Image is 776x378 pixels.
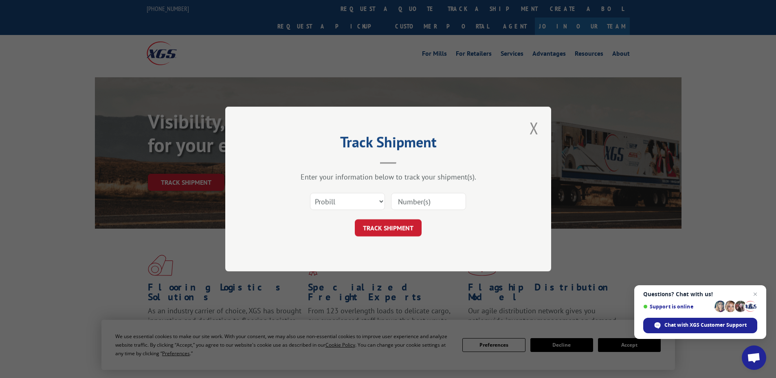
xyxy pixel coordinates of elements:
[643,304,712,310] span: Support is online
[391,193,466,210] input: Number(s)
[266,136,510,152] h2: Track Shipment
[355,219,422,236] button: TRACK SHIPMENT
[664,321,747,329] span: Chat with XGS Customer Support
[643,318,757,333] span: Chat with XGS Customer Support
[527,117,541,139] button: Close modal
[742,345,766,370] a: Open chat
[643,291,757,297] span: Questions? Chat with us!
[266,172,510,181] div: Enter your information below to track your shipment(s).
